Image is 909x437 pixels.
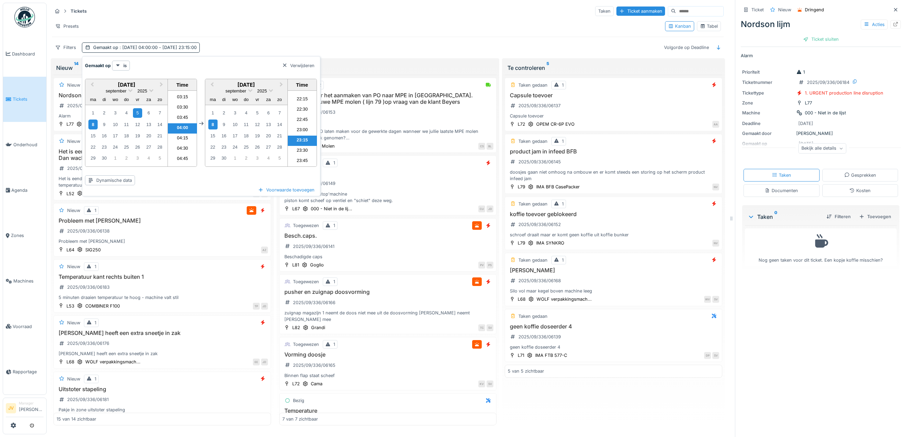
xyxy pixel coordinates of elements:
div: Choose dinsdag 23 september 2025 [219,142,229,152]
div: L68 [518,296,526,302]
div: 1 [95,376,96,382]
div: Choose dinsdag 16 september 2025 [100,131,109,140]
div: Choose maandag 22 september 2025 [88,142,98,152]
div: 2025/09/336/06184 [807,79,849,86]
div: Choose vrijdag 12 september 2025 [133,120,142,129]
div: 2025/09/336/06138 [67,228,110,234]
div: Choose vrijdag 3 oktober 2025 [133,153,142,163]
div: Choose donderdag 11 september 2025 [242,120,251,129]
div: Deadline [742,120,794,127]
div: woensdag [230,95,239,104]
div: L64 [66,247,74,253]
div: Choose woensdag 3 september 2025 [111,108,120,117]
div: Het is eender voor wa het machine stopt,moet je elke keer volledig herfaseren.Dan wachten op temp... [57,175,268,188]
div: Nieuw [67,138,80,145]
button: Next Month [277,80,287,91]
div: Choose maandag 29 september 2025 [88,153,98,163]
div: Choose zaterdag 13 september 2025 [264,120,273,129]
li: 04:15 [168,134,197,144]
div: Taken gedaan [518,82,548,88]
div: 2025/09/336/06141 [293,243,334,250]
div: Choose donderdag 25 september 2025 [242,142,251,152]
div: SV [712,352,719,359]
div: 2025/09/336/06181 [67,396,109,403]
div: TP [253,303,260,310]
span: Voorraad [13,323,44,330]
div: Beschadigde caps [282,253,494,260]
div: Capsule toevoer [508,113,719,119]
p: Alarm [741,52,901,59]
div: L68 [66,359,74,365]
li: 23:00 [288,125,317,136]
div: Choose vrijdag 5 september 2025 [133,108,142,117]
div: vrijdag [133,95,142,104]
h3: Temperatuur kant rechts buiten 1 [57,274,268,280]
span: Agenda [11,187,44,193]
div: Filters [52,42,79,52]
div: Toegewezen [293,278,319,285]
div: zaterdag [144,95,153,104]
li: 03:15 [168,92,197,103]
li: 23:15 [288,136,317,146]
li: JV [6,403,16,413]
div: DP [704,352,711,359]
div: SV [712,296,719,303]
span: 2025 [257,88,267,93]
div: Choose dinsdag 23 september 2025 [100,142,109,152]
div: L82 [292,324,300,331]
span: september [225,88,246,93]
h3: Capsule toevoer [508,92,719,99]
h3: [PERSON_NAME] heeft een extra sneetje in zak [57,330,268,336]
span: Zones [11,232,44,239]
div: Choose woensdag 3 september 2025 [230,108,239,117]
div: geen koffie doseerder 4 [508,344,719,350]
li: 05:00 [168,164,197,175]
sup: 14 [74,64,78,72]
div: WOLF verpakkingsmach... [537,296,592,302]
h3: Uitstoter stapeling [57,386,268,392]
div: Month september, 2025 [207,108,285,164]
div: 2025/09/336/06176 [67,340,109,347]
div: SV [487,324,493,331]
div: Choose woensdag 10 september 2025 [111,120,120,129]
div: Choose zaterdag 4 oktober 2025 [144,153,153,163]
div: Gesprekken [844,172,876,178]
div: Volgorde op Deadline [661,42,712,52]
div: 1 [333,160,335,166]
div: Silo vol maar kegel boven machine leeg [508,288,719,294]
div: L72 [292,380,300,387]
div: Documenten [765,187,798,194]
div: Bezig [293,397,304,404]
div: Kosten [849,187,871,194]
div: Choose woensdag 10 september 2025 [230,120,239,129]
div: WV [704,296,711,303]
div: Choose dinsdag 30 september 2025 [100,153,109,163]
div: [PERSON_NAME] [742,130,899,137]
li: 23:45 [288,156,317,166]
h3: Ventiel [282,170,494,176]
div: Choose zondag 5 oktober 2025 [275,153,284,163]
div: PV [478,262,485,269]
div: Choose zondag 14 september 2025 [275,120,284,129]
div: Time [170,82,195,88]
div: Choose zaterdag 6 september 2025 [144,108,153,117]
li: 04:30 [168,144,197,154]
div: BL [487,143,493,150]
div: WOLF verpakkingsmach... [85,359,140,365]
span: 2025 [137,88,147,93]
div: Choose maandag 1 september 2025 [208,108,218,117]
sup: 0 [774,213,777,221]
div: L81 [292,262,299,268]
div: Choose zondag 21 september 2025 [155,131,164,140]
ul: Time [288,91,317,166]
div: Te controleren [507,64,720,72]
div: Ticket aanmaken [616,7,665,16]
strong: Gemaakt op [85,62,111,69]
div: maandag [88,95,98,104]
div: JD [261,303,268,310]
div: Choose dinsdag 2 september 2025 [219,108,229,117]
div: donderdag [122,95,131,104]
div: L72 [518,121,525,127]
div: OPEM CR-6P EVO [536,121,575,127]
div: Choose donderdag 4 september 2025 [122,108,131,117]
